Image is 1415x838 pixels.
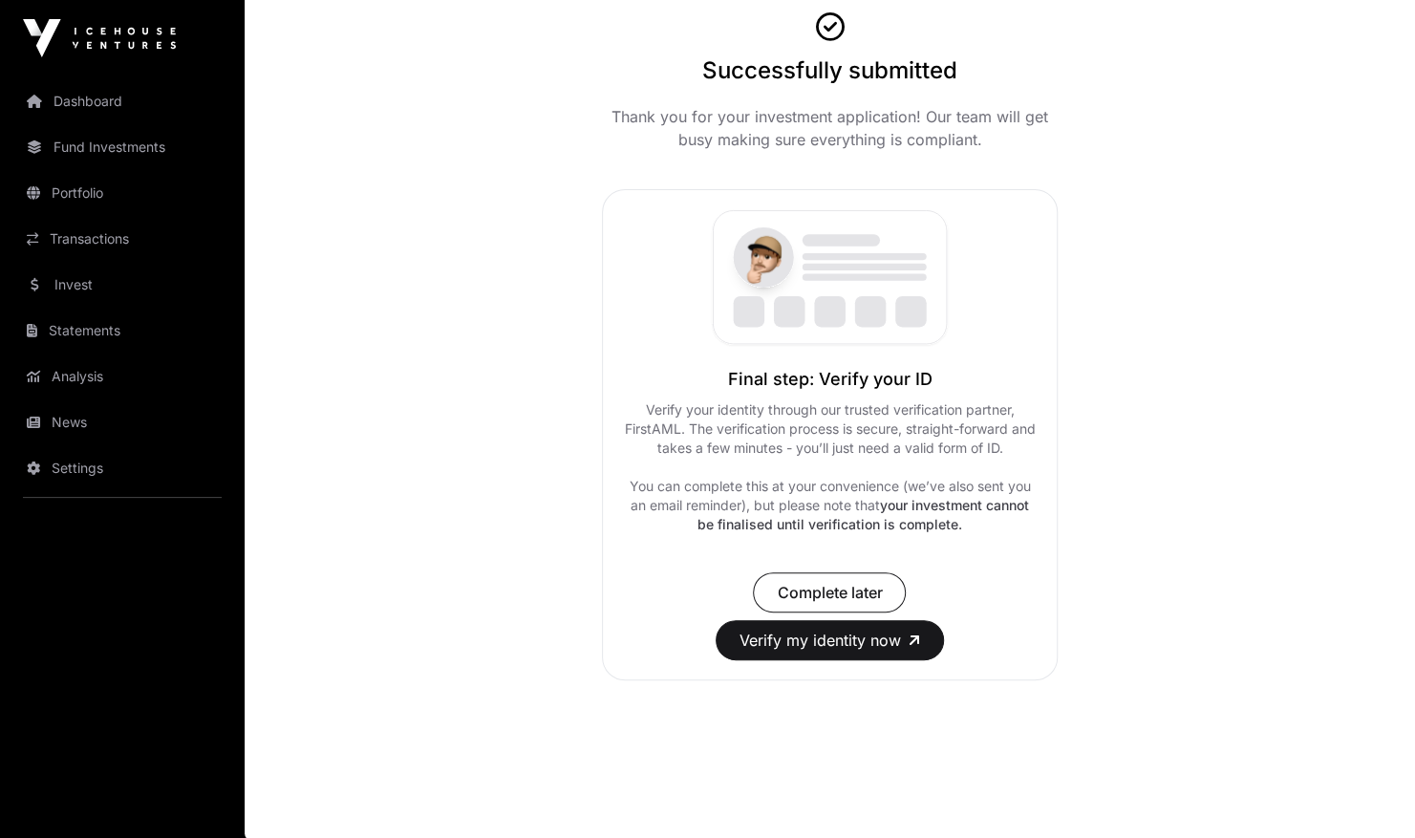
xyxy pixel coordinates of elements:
a: Portfolio [15,172,229,214]
a: Fund Investments [15,126,229,168]
p: Verify your identity through our trusted verification partner, FirstAML. The verification process... [622,400,1038,458]
p: You can complete this at your convenience (we’ve also sent you an email reminder), but please not... [622,477,1038,534]
img: Icehouse Ventures Logo [23,19,176,57]
a: Analysis [15,355,229,398]
h1: Successfully submitted [702,55,957,86]
p: Thank you for your investment application! Our team will get busy making sure everything is compl... [602,105,1058,151]
a: News [15,401,229,443]
a: Transactions [15,218,229,260]
button: Verify my identity now [716,620,944,660]
a: Settings [15,447,229,489]
a: Invest [15,264,229,306]
button: Complete later [753,572,906,612]
a: Dashboard [15,80,229,122]
h2: Final step: Verify your ID [622,366,1038,393]
span: Complete later [777,581,882,604]
iframe: Chat Widget [1319,746,1415,838]
img: Investment Complete [674,209,985,347]
a: Statements [15,310,229,352]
